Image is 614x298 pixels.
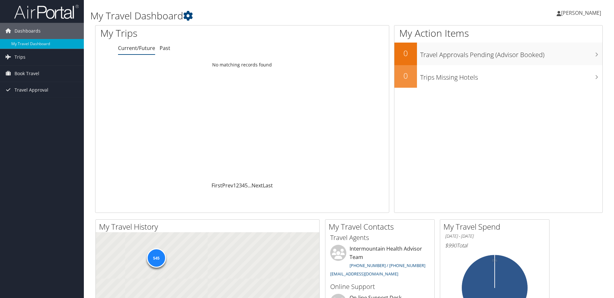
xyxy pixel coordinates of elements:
[445,242,457,249] span: $990
[146,248,166,268] div: 545
[350,263,425,268] a: [PHONE_NUMBER] / [PHONE_NUMBER]
[394,43,602,65] a: 0Travel Approvals Pending (Advisor Booked)
[245,182,248,189] a: 5
[233,182,236,189] a: 1
[248,182,252,189] span: …
[330,282,430,291] h3: Online Support
[327,245,433,279] li: Intermountain Health Advisor Team
[100,26,262,40] h1: My Trips
[394,65,602,88] a: 0Trips Missing Hotels
[118,45,155,52] a: Current/Future
[15,82,48,98] span: Travel Approval
[420,70,602,82] h3: Trips Missing Hotels
[445,242,544,249] h6: Total
[236,182,239,189] a: 2
[95,59,389,71] td: No matching records found
[445,233,544,239] h6: [DATE] - [DATE]
[239,182,242,189] a: 3
[443,221,549,232] h2: My Travel Spend
[557,3,608,23] a: [PERSON_NAME]
[15,65,39,82] span: Book Travel
[212,182,222,189] a: First
[492,259,497,263] tspan: 0%
[394,48,417,59] h2: 0
[160,45,170,52] a: Past
[330,271,398,277] a: [EMAIL_ADDRESS][DOMAIN_NAME]
[394,26,602,40] h1: My Action Items
[263,182,273,189] a: Last
[90,9,435,23] h1: My Travel Dashboard
[15,23,41,39] span: Dashboards
[99,221,319,232] h2: My Travel History
[420,47,602,59] h3: Travel Approvals Pending (Advisor Booked)
[14,4,79,19] img: airportal-logo.png
[222,182,233,189] a: Prev
[561,9,601,16] span: [PERSON_NAME]
[329,221,434,232] h2: My Travel Contacts
[394,70,417,81] h2: 0
[330,233,430,242] h3: Travel Agents
[252,182,263,189] a: Next
[15,49,25,65] span: Trips
[242,182,245,189] a: 4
